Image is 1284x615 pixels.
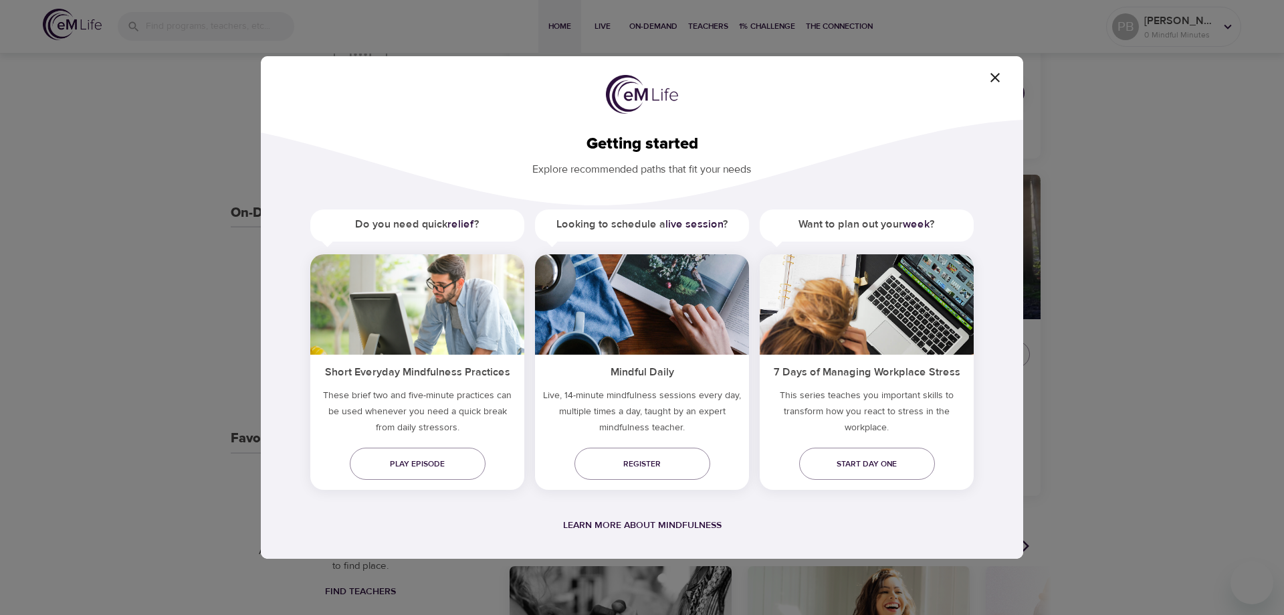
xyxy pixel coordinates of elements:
h5: Do you need quick ? [310,209,524,240]
h5: 7 Days of Managing Workplace Stress [760,355,974,387]
img: ims [535,254,749,355]
h5: These brief two and five-minute practices can be used whenever you need a quick break from daily ... [310,387,524,441]
a: Register [574,448,710,480]
h5: Want to plan out your ? [760,209,974,240]
h5: Mindful Daily [535,355,749,387]
a: week [903,217,930,231]
a: relief [447,217,474,231]
p: Live, 14-minute mindfulness sessions every day, multiple times a day, taught by an expert mindful... [535,387,749,441]
a: Play episode [350,448,486,480]
h2: Getting started [282,135,1002,154]
p: Explore recommended paths that fit your needs [282,154,1002,177]
img: ims [310,254,524,355]
span: Register [585,457,700,471]
img: ims [760,254,974,355]
img: logo [606,75,678,114]
h5: Short Everyday Mindfulness Practices [310,355,524,387]
h5: Looking to schedule a ? [535,209,749,240]
a: Start day one [799,448,935,480]
span: Start day one [810,457,924,471]
p: This series teaches you important skills to transform how you react to stress in the workplace. [760,387,974,441]
a: Learn more about mindfulness [563,519,722,531]
span: Play episode [360,457,475,471]
a: live session [665,217,723,231]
